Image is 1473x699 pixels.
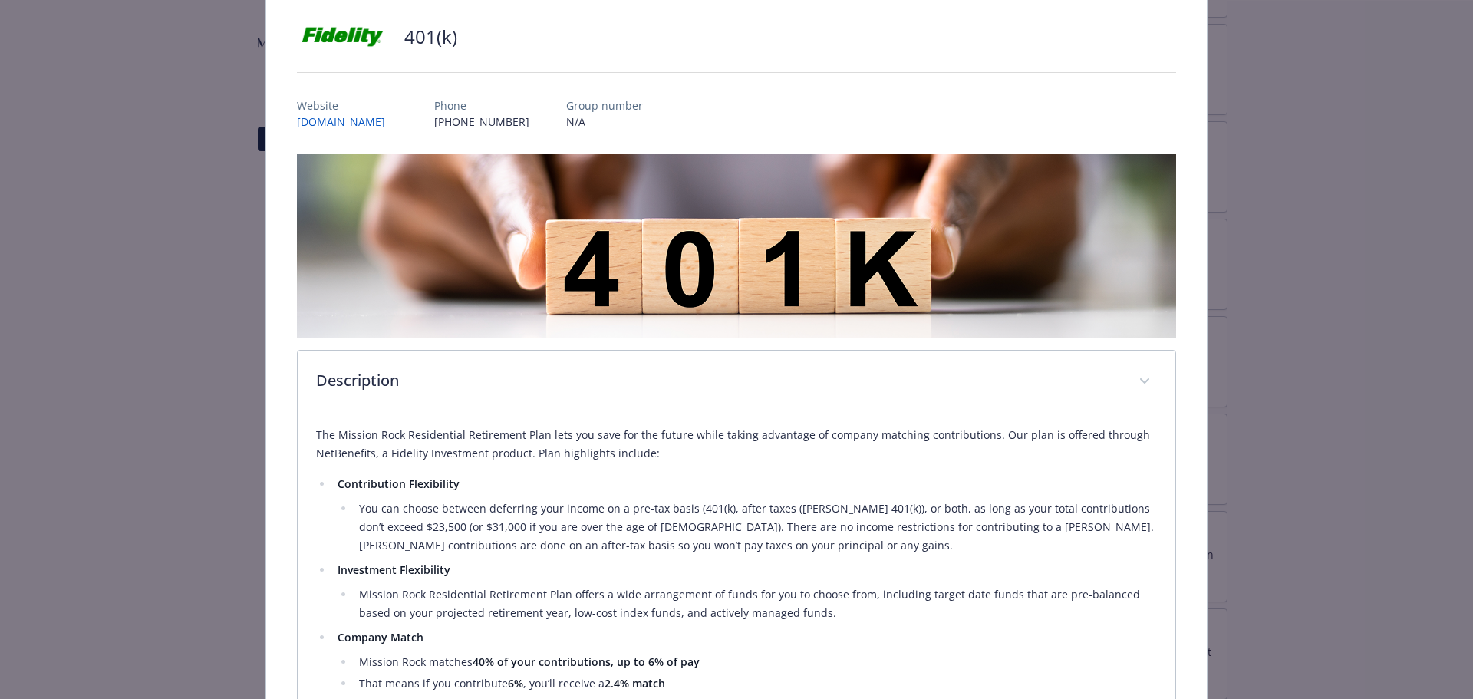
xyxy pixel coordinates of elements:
li: Mission Rock matches [354,653,1158,671]
p: N/A [566,114,643,130]
strong: Investment Flexibility​ [338,562,450,577]
p: Description [316,369,1121,392]
li: You can choose between deferring your income on a pre-tax basis (401(k), after taxes ([PERSON_NAM... [354,500,1158,555]
strong: Company Match​ [338,630,423,645]
a: [DOMAIN_NAME] [297,114,397,129]
strong: Contribution Flexibility​ [338,476,460,491]
h2: 401(k) [404,24,457,50]
strong: 40% of your contributions, up to 6% of pay [473,654,700,669]
img: Fidelity Investments [297,14,389,60]
li: That means if you contribute , you’ll receive a [354,674,1158,693]
p: Phone [434,97,529,114]
p: Website [297,97,397,114]
li: Mission Rock Residential Retirement Plan offers a wide arrangement of funds for you to choose fro... [354,585,1158,622]
strong: 6% [508,676,523,691]
p: [PHONE_NUMBER] [434,114,529,130]
p: The Mission Rock Residential Retirement Plan lets you save for the future while taking advantage ... [316,426,1158,463]
img: banner [297,154,1177,338]
strong: 2.4% match [605,676,665,691]
div: Description [298,351,1176,414]
p: Group number [566,97,643,114]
